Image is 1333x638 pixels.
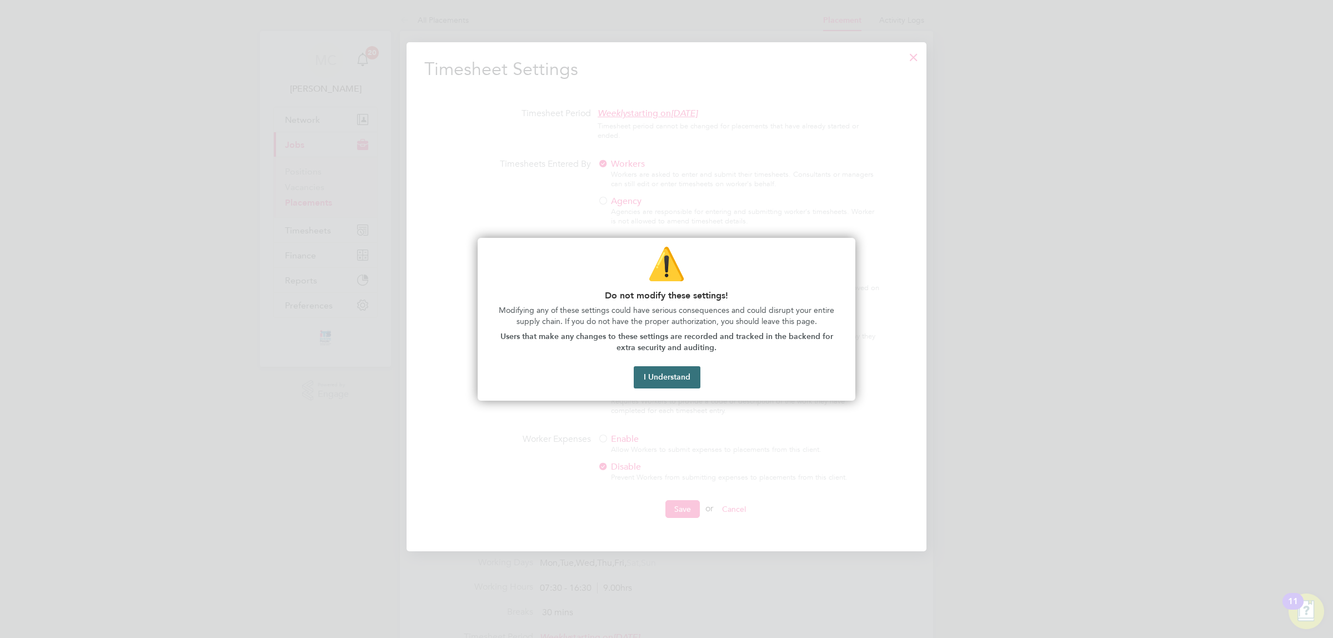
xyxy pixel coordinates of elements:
[491,242,842,286] p: ⚠️
[634,366,700,388] button: I Understand
[491,290,842,301] p: Do not modify these settings!
[491,305,842,327] p: Modifying any of these settings could have serious consequences and could disrupt your entire sup...
[500,332,835,352] strong: Users that make any changes to these settings are recorded and tracked in the backend for extra s...
[478,238,855,401] div: Do not modify these settings!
